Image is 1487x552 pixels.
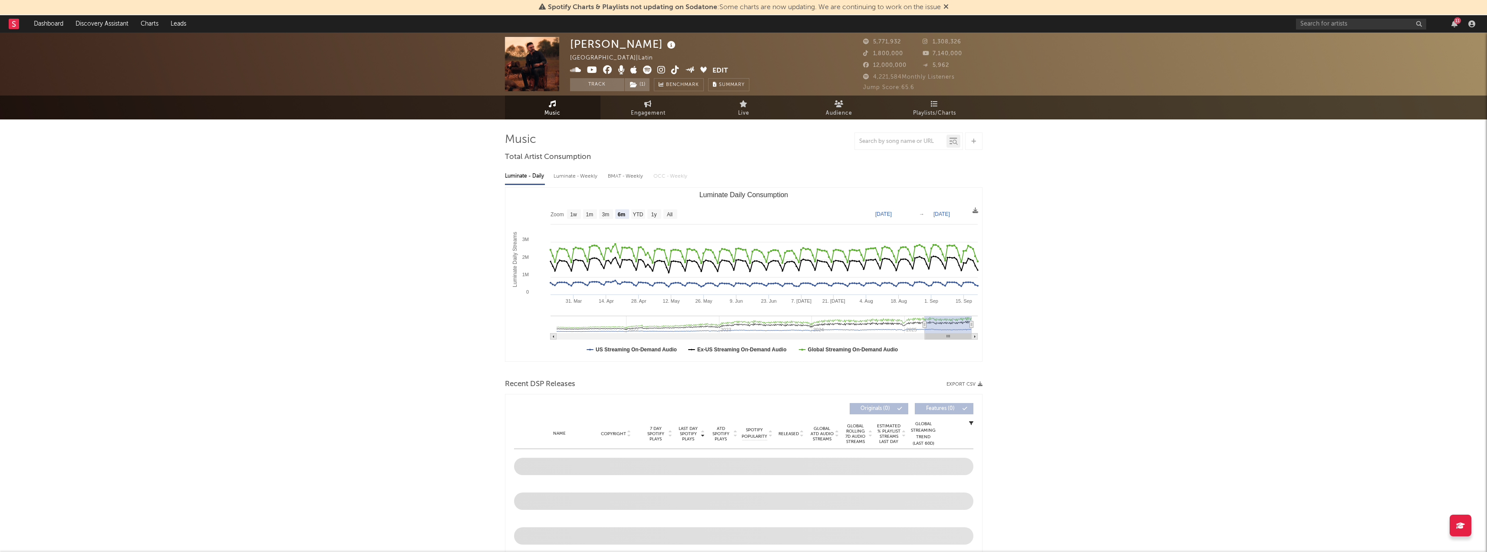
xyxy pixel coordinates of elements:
[863,39,901,45] span: 5,771,932
[712,66,728,76] button: Edit
[548,4,717,11] span: Spotify Charts & Playlists not updating on Sodatone
[596,347,677,353] text: US Streaming On-Demand Audio
[601,431,626,436] span: Copyright
[522,237,528,242] text: 3M
[708,78,749,91] button: Summary
[955,298,972,304] text: 15. Sep
[761,298,776,304] text: 23. Jun
[778,431,799,436] span: Released
[943,4,949,11] span: Dismiss
[666,80,699,90] span: Benchmark
[602,212,609,218] text: 3m
[522,255,528,260] text: 2M
[570,78,624,91] button: Track
[617,212,625,218] text: 6m
[844,423,867,444] span: Global Rolling 7D Audio Streams
[505,152,591,162] span: Total Artist Consumption
[863,51,903,56] span: 1,800,000
[863,63,907,68] span: 12,000,000
[696,96,791,119] a: Live
[791,298,811,304] text: 7. [DATE]
[697,347,786,353] text: Ex-US Streaming On-Demand Audio
[863,85,914,90] span: Jump Score: 65.6
[742,427,767,440] span: Spotify Popularity
[808,347,898,353] text: Global Streaming On-Demand Audio
[598,298,613,304] text: 14. Apr
[666,212,672,218] text: All
[699,191,788,198] text: Luminate Daily Consumption
[663,298,680,304] text: 12. May
[526,289,528,294] text: 0
[548,4,941,11] span: : Some charts are now updating. We are continuing to work on the issue
[531,430,588,437] div: Name
[923,63,949,68] span: 5,962
[709,426,732,442] span: ATD Spotify Plays
[915,403,973,414] button: Features(0)
[924,298,938,304] text: 1. Sep
[910,421,936,447] div: Global Streaming Trend (Last 60D)
[877,423,901,444] span: Estimated % Playlist Streams Last Day
[890,298,907,304] text: 18. Aug
[631,298,646,304] text: 28. Apr
[913,108,956,119] span: Playlists/Charts
[738,108,749,119] span: Live
[651,212,656,218] text: 1y
[586,212,593,218] text: 1m
[1454,17,1461,24] div: 11
[551,212,564,218] text: Zoom
[810,426,834,442] span: Global ATD Audio Streams
[165,15,192,33] a: Leads
[505,188,982,361] svg: Luminate Daily Consumption
[719,83,745,87] span: Summary
[135,15,165,33] a: Charts
[850,403,908,414] button: Originals(0)
[505,169,545,184] div: Luminate - Daily
[69,15,135,33] a: Discovery Assistant
[855,138,946,145] input: Search by song name or URL
[570,212,577,218] text: 1w
[608,169,645,184] div: BMAT - Weekly
[677,426,700,442] span: Last Day Spotify Plays
[570,53,663,63] div: [GEOGRAPHIC_DATA] | Latin
[923,51,962,56] span: 7,140,000
[791,96,887,119] a: Audience
[654,78,704,91] a: Benchmark
[600,96,696,119] a: Engagement
[1296,19,1426,30] input: Search for artists
[505,96,600,119] a: Music
[729,298,742,304] text: 9. Jun
[822,298,845,304] text: 21. [DATE]
[695,298,712,304] text: 26. May
[633,212,643,218] text: YTD
[1451,20,1457,27] button: 11
[625,78,650,91] button: (1)
[624,78,650,91] span: ( 1 )
[644,426,667,442] span: 7 Day Spotify Plays
[565,298,582,304] text: 31. Mar
[544,108,561,119] span: Music
[887,96,983,119] a: Playlists/Charts
[570,37,678,51] div: [PERSON_NAME]
[933,211,950,217] text: [DATE]
[511,232,518,287] text: Luminate Daily Streams
[505,379,575,390] span: Recent DSP Releases
[946,382,983,387] button: Export CSV
[28,15,69,33] a: Dashboard
[923,39,961,45] span: 1,308,326
[919,211,924,217] text: →
[855,406,895,411] span: Originals ( 0 )
[522,272,528,277] text: 1M
[631,108,666,119] span: Engagement
[863,74,955,80] span: 4,221,584 Monthly Listeners
[826,108,852,119] span: Audience
[554,169,599,184] div: Luminate - Weekly
[920,406,960,411] span: Features ( 0 )
[875,211,892,217] text: [DATE]
[859,298,873,304] text: 4. Aug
